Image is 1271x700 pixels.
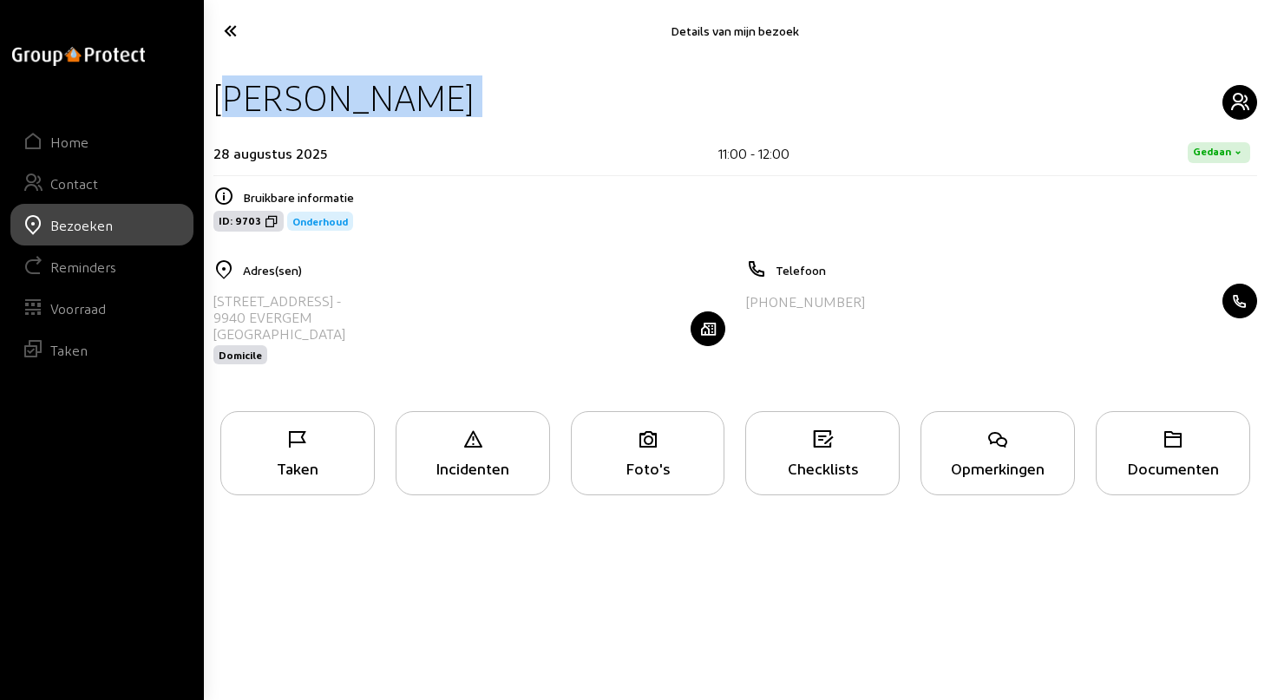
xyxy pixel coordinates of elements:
a: Reminders [10,245,193,287]
div: Checklists [746,459,899,477]
div: Foto's [572,459,724,477]
div: Details van mijn bezoek [378,23,1092,38]
img: logo-oneline.png [12,47,145,66]
span: Domicile [219,349,262,361]
span: Onderhoud [292,215,348,227]
a: Home [10,121,193,162]
a: Bezoeken [10,204,193,245]
h5: Telefoon [776,263,1258,278]
a: Contact [10,162,193,204]
div: Taken [221,459,374,477]
div: Incidenten [396,459,549,477]
div: [PHONE_NUMBER] [746,293,865,310]
div: Voorraad [50,300,106,317]
div: [STREET_ADDRESS] - [213,292,345,309]
div: [PERSON_NAME] [213,75,474,120]
div: 9940 EVERGEM [213,309,345,325]
div: Reminders [50,258,116,275]
div: Opmerkingen [921,459,1074,477]
a: Taken [10,329,193,370]
div: Bezoeken [50,217,113,233]
div: Documenten [1097,459,1249,477]
div: Contact [50,175,98,192]
span: ID: 9703 [219,214,261,228]
div: Home [50,134,88,150]
div: 28 augustus 2025 [213,145,327,161]
span: Gedaan [1193,146,1231,160]
h5: Adres(sen) [243,263,725,278]
div: 11:00 - 12:00 [718,145,789,161]
div: [GEOGRAPHIC_DATA] [213,325,345,342]
h5: Bruikbare informatie [243,190,1257,205]
a: Voorraad [10,287,193,329]
div: Taken [50,342,88,358]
